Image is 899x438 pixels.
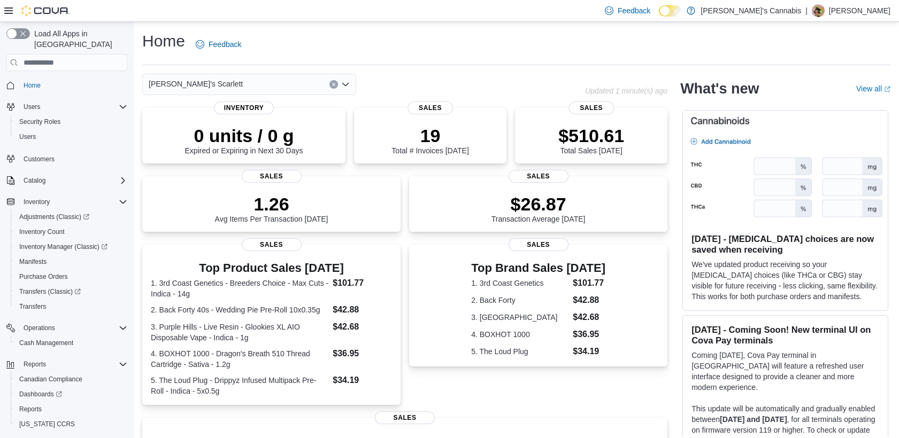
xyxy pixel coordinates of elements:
span: Sales [408,101,454,114]
span: Purchase Orders [15,270,127,283]
button: Users [19,100,44,113]
span: Users [15,130,127,143]
span: Transfers [15,300,127,313]
span: Sales [568,101,614,114]
span: Inventory [19,195,127,208]
a: Dashboards [11,387,132,402]
a: Dashboards [15,388,66,401]
span: Operations [19,322,127,334]
dt: 4. BOXHOT 1000 - Dragon's Breath 510 Thread Cartridge - Sativa - 1.2g [151,348,328,370]
a: Inventory Manager (Classic) [15,240,112,253]
a: Purchase Orders [15,270,72,283]
button: Open list of options [341,80,350,89]
span: Home [24,81,41,90]
span: Catalog [19,174,127,187]
span: Reports [19,405,42,413]
dd: $42.68 [333,320,392,333]
p: Coming [DATE], Cova Pay terminal in [GEOGRAPHIC_DATA] will feature a refreshed user interface des... [691,350,879,393]
button: Canadian Compliance [11,372,132,387]
p: [PERSON_NAME] [829,4,890,17]
span: Manifests [19,257,47,266]
span: Users [19,132,36,141]
h1: Home [142,30,185,52]
span: Load All Apps in [GEOGRAPHIC_DATA] [30,28,127,50]
p: 1.26 [215,193,328,215]
strong: [DATE] and [DATE] [720,415,787,424]
button: Manifests [11,254,132,269]
button: Security Roles [11,114,132,129]
span: Sales [375,411,435,424]
a: View allExternal link [856,84,890,93]
dt: 2. Back Forty 40s - Wedding Pie Pre-Roll 10x0.35g [151,304,328,315]
span: [US_STATE] CCRS [19,420,75,428]
span: Sales [242,238,302,251]
p: We've updated product receiving so your [MEDICAL_DATA] choices (like THCa or CBG) stay visible fo... [691,259,879,302]
span: Inventory [214,101,274,114]
button: Home [2,77,132,93]
h3: Top Product Sales [DATE] [151,262,392,275]
div: Avg Items Per Transaction [DATE] [215,193,328,223]
img: Cova [21,5,70,16]
dd: $42.68 [573,311,605,324]
span: Purchase Orders [19,272,68,281]
span: Cash Management [19,339,73,347]
span: [PERSON_NAME]'s Scarlett [149,77,243,90]
button: Operations [2,320,132,335]
button: [US_STATE] CCRS [11,417,132,432]
span: Cash Management [15,337,127,349]
span: Security Roles [15,115,127,128]
h3: Top Brand Sales [DATE] [471,262,605,275]
dd: $34.19 [333,374,392,387]
button: Users [2,99,132,114]
p: $26.87 [491,193,586,215]
a: Transfers [15,300,50,313]
a: Transfers (Classic) [11,284,132,299]
span: Inventory [24,198,50,206]
span: Inventory Manager (Classic) [15,240,127,253]
button: Users [11,129,132,144]
button: Reports [19,358,50,371]
dt: 2. Back Forty [471,295,568,306]
button: Customers [2,151,132,166]
span: Feedback [618,5,650,16]
a: Feedback [191,34,245,55]
span: Inventory Count [19,228,65,236]
p: $510.61 [558,125,624,146]
button: Inventory Count [11,224,132,239]
p: [PERSON_NAME]'s Cannabis [701,4,801,17]
span: Washington CCRS [15,418,127,431]
button: Reports [2,357,132,372]
span: Dashboards [15,388,127,401]
button: Operations [19,322,59,334]
span: Reports [24,360,46,369]
h2: What's new [680,80,759,97]
div: Transaction Average [DATE] [491,193,586,223]
dt: 5. The Loud Plug [471,346,568,357]
h3: [DATE] - [MEDICAL_DATA] choices are now saved when receiving [691,233,879,255]
span: Manifests [15,255,127,268]
button: Purchase Orders [11,269,132,284]
span: Sales [509,238,568,251]
button: Reports [11,402,132,417]
div: Total Sales [DATE] [558,125,624,155]
dt: 5. The Loud Plug - Drippyz Infused Multipack Pre-Roll - Indica - 5x0.5g [151,375,328,396]
span: Security Roles [19,118,60,126]
span: Canadian Compliance [19,375,82,384]
a: Canadian Compliance [15,373,87,386]
a: Manifests [15,255,51,268]
span: Inventory Count [15,225,127,238]
a: [US_STATE] CCRS [15,418,79,431]
span: Transfers (Classic) [15,285,127,298]
span: Users [19,100,127,113]
dd: $101.77 [573,277,605,290]
a: Adjustments (Classic) [15,210,94,223]
span: Sales [242,170,302,183]
div: Chelsea Hamilton [812,4,825,17]
span: Catalog [24,176,45,185]
dt: 3. [GEOGRAPHIC_DATA] [471,312,568,323]
a: Transfers (Classic) [15,285,85,298]
span: Operations [24,324,55,332]
dt: 4. BOXHOT 1000 [471,329,568,340]
span: Transfers [19,302,46,311]
button: Inventory [19,195,54,208]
